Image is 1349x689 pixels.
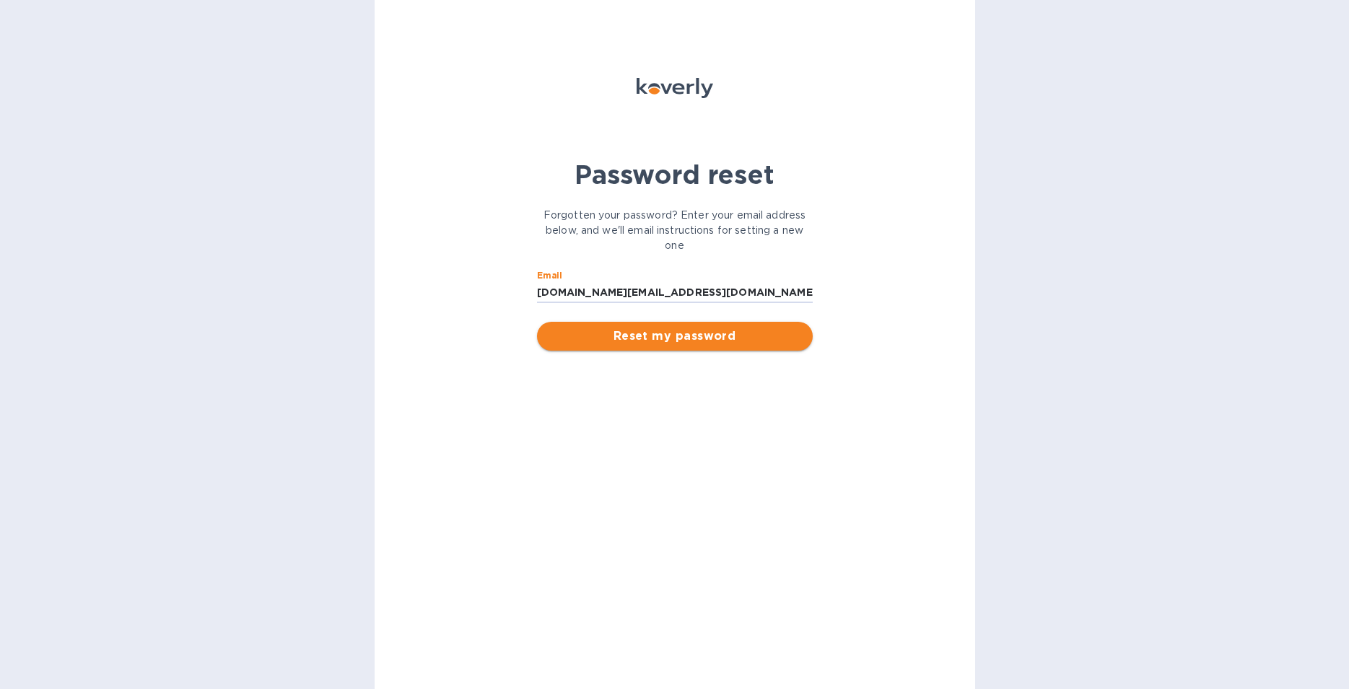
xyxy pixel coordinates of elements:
[537,208,813,253] p: Forgotten your password? Enter your email address below, and we'll email instructions for setting...
[637,78,713,98] img: Koverly
[537,271,562,280] label: Email
[537,282,813,304] input: Email
[549,328,801,345] span: Reset my password
[537,322,813,351] button: Reset my password
[575,159,774,190] b: Password reset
